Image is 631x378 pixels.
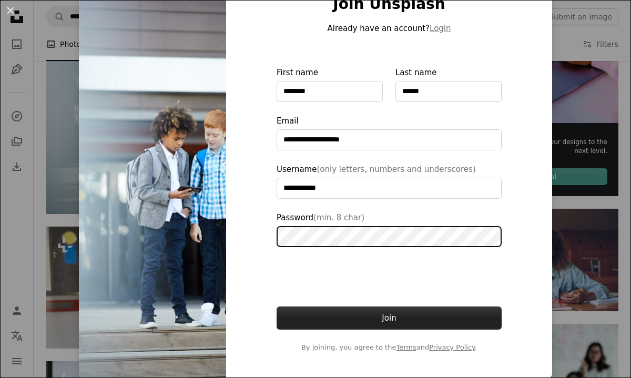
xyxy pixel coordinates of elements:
a: Terms [396,343,416,351]
button: Join [277,307,502,330]
label: Email [277,115,502,150]
input: Username(only letters, numbers and underscores) [277,178,502,199]
span: By joining, you agree to the and . [277,342,502,353]
label: Password [277,211,502,247]
input: First name [277,81,383,102]
span: (min. 8 char) [313,213,364,222]
a: Privacy Policy [429,343,475,351]
label: Last name [395,66,502,102]
input: Email [277,129,502,150]
label: First name [277,66,383,102]
input: Last name [395,81,502,102]
p: Already have an account? [277,22,502,35]
label: Username [277,163,502,199]
span: (only letters, numbers and underscores) [317,165,475,174]
button: Login [430,22,451,35]
input: Password(min. 8 char) [277,226,502,247]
